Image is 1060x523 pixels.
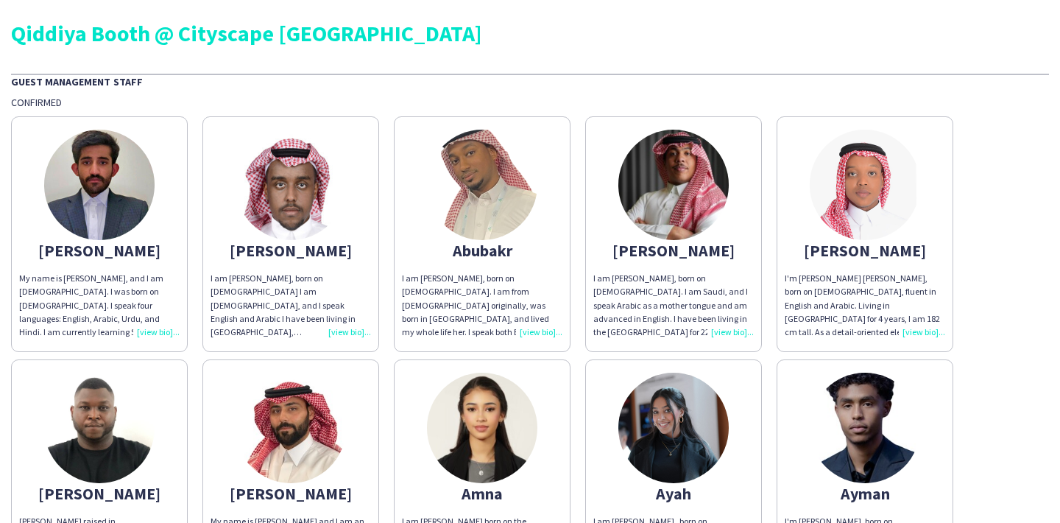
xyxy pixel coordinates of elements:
img: thumb-66ea8428de065.jpeg [810,373,920,483]
img: thumb-0417b52c-77af-4b18-9cf9-5646f7794a18.jpg [810,130,920,240]
img: thumb-68cb52027a68a.jpeg [427,373,537,483]
div: [PERSON_NAME] [211,244,371,257]
img: thumb-c862469f-fc06-4f1e-af3d-2b8e6a07bb09.jpg [618,373,729,483]
div: I'm [PERSON_NAME] [PERSON_NAME], born on [DEMOGRAPHIC_DATA], fluent in English and Arabic. Living... [785,272,945,339]
div: Ayman [785,487,945,500]
div: I am [PERSON_NAME], born on [DEMOGRAPHIC_DATA] I am [DEMOGRAPHIC_DATA], and I speak English and A... [211,272,371,339]
div: [PERSON_NAME] [211,487,371,500]
img: thumb-672946c82245e.jpeg [236,373,346,483]
div: Amna [402,487,562,500]
div: Qiddiya Booth @ Cityscape [GEOGRAPHIC_DATA] [11,22,1049,44]
div: My name is [PERSON_NAME], and I am [DEMOGRAPHIC_DATA]. I was born on [DEMOGRAPHIC_DATA]. I speak ... [19,272,180,339]
div: Confirmed [11,96,1049,109]
div: I am [PERSON_NAME], born on [DEMOGRAPHIC_DATA]. I am Saudi, and I speak Arabic as a mother tongue... [593,272,754,339]
img: thumb-672d101f17e43.jpg [44,130,155,240]
div: [PERSON_NAME] [19,244,180,257]
div: [PERSON_NAME] [593,244,754,257]
div: I am [PERSON_NAME], born on [DEMOGRAPHIC_DATA]. I am from [DEMOGRAPHIC_DATA] originally, was born... [402,272,562,339]
img: thumb-683d556527835.jpg [618,130,729,240]
img: thumb-68c2dd12cbea5.jpeg [236,130,346,240]
div: [PERSON_NAME] [785,244,945,257]
img: thumb-bedb60c8-aa37-4680-a184-eaa0b378644e.png [427,130,537,240]
div: Abubakr [402,244,562,257]
img: thumb-9d49ac32-8468-4eb2-b218-1366b8821a73.jpg [44,373,155,483]
div: [PERSON_NAME] [19,487,180,500]
div: Guest Management Staff [11,74,1049,88]
div: Ayah [593,487,754,500]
